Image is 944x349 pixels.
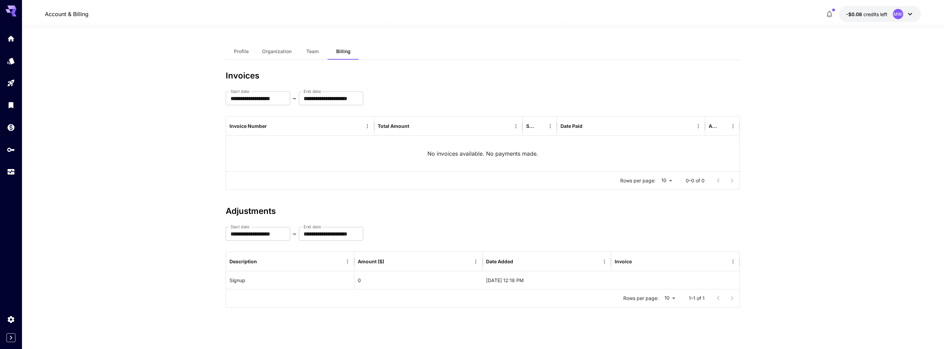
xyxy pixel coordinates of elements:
div: Wallet [7,123,15,132]
div: Description [229,258,257,264]
button: Sort [258,257,267,266]
span: Profile [234,48,249,55]
div: Action [709,123,718,129]
button: Sort [514,257,523,266]
div: Library [7,101,15,109]
div: 10 [658,176,675,185]
button: Sort [583,121,593,131]
div: Settings [7,315,15,324]
nav: breadcrumb [45,10,88,18]
label: Start date [231,88,249,94]
label: Start date [231,224,249,230]
button: Menu [694,121,703,131]
button: Menu [728,121,738,131]
h3: Adjustments [226,206,740,216]
p: Rows per page: [620,177,656,184]
span: Organization [262,48,292,55]
p: ~ [293,230,296,238]
p: Rows per page: [623,295,659,302]
button: Menu [343,257,352,266]
p: ~ [293,94,296,103]
div: Invoice [615,258,632,264]
span: -$0.08 [846,11,863,17]
span: Billing [336,48,351,55]
div: 10 [661,293,678,303]
p: Signup [229,277,245,284]
div: 0 [354,271,483,289]
button: Sort [719,121,728,131]
a: Account & Billing [45,10,88,18]
p: No invoices available. No payments made. [427,149,538,158]
h3: Invoices [226,71,740,81]
button: Sort [633,257,642,266]
div: API Keys [7,145,15,154]
div: Home [7,34,15,43]
button: Sort [268,121,277,131]
span: credits left [863,11,887,17]
div: Date Paid [560,123,582,129]
div: Models [7,57,15,65]
button: Menu [363,121,372,131]
button: Menu [511,121,521,131]
div: MW [893,9,903,19]
div: Status [526,123,535,129]
button: -$0.0764MW [839,6,921,22]
button: Sort [410,121,420,131]
div: Playground [7,79,15,87]
div: Invoice Number [229,123,267,129]
span: Team [306,48,319,55]
button: Menu [471,257,481,266]
p: 0–0 of 0 [686,177,705,184]
div: 31-08-2025 12:18 PM [483,271,611,289]
button: Menu [600,257,609,266]
button: Sort [385,257,394,266]
div: Amount ($) [358,258,384,264]
div: Date Added [486,258,513,264]
div: Total Amount [378,123,409,129]
p: 1–1 of 1 [689,295,705,302]
label: End date [304,88,321,94]
button: Menu [545,121,555,131]
button: Menu [728,257,738,266]
div: -$0.0764 [846,11,887,18]
div: Usage [7,168,15,176]
button: Sort [536,121,545,131]
label: End date [304,224,321,230]
button: Expand sidebar [7,333,15,342]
